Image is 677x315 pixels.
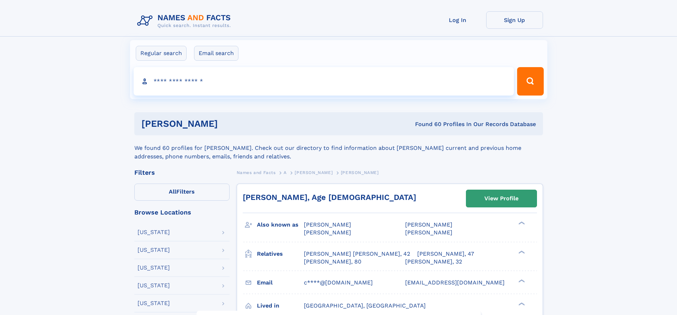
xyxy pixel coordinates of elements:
[134,135,543,161] div: We found 60 profiles for [PERSON_NAME]. Check out our directory to find information about [PERSON...
[405,279,505,286] span: [EMAIL_ADDRESS][DOMAIN_NAME]
[484,190,519,207] div: View Profile
[138,229,170,235] div: [US_STATE]
[405,258,462,266] a: [PERSON_NAME], 32
[134,209,230,216] div: Browse Locations
[284,168,287,177] a: A
[405,221,452,228] span: [PERSON_NAME]
[138,283,170,288] div: [US_STATE]
[466,190,537,207] a: View Profile
[134,184,230,201] label: Filters
[134,11,237,31] img: Logo Names and Facts
[134,169,230,176] div: Filters
[295,168,333,177] a: [PERSON_NAME]
[257,219,304,231] h3: Also known as
[136,46,187,61] label: Regular search
[284,170,287,175] span: A
[194,46,238,61] label: Email search
[295,170,333,175] span: [PERSON_NAME]
[257,248,304,260] h3: Relatives
[243,193,416,202] a: [PERSON_NAME], Age [DEMOGRAPHIC_DATA]
[304,221,351,228] span: [PERSON_NAME]
[141,119,317,128] h1: [PERSON_NAME]
[316,120,536,128] div: Found 60 Profiles In Our Records Database
[417,250,474,258] a: [PERSON_NAME], 47
[405,229,452,236] span: [PERSON_NAME]
[517,250,525,254] div: ❯
[304,302,426,309] span: [GEOGRAPHIC_DATA], [GEOGRAPHIC_DATA]
[138,265,170,271] div: [US_STATE]
[304,258,361,266] a: [PERSON_NAME], 80
[429,11,486,29] a: Log In
[138,247,170,253] div: [US_STATE]
[169,188,176,195] span: All
[486,11,543,29] a: Sign Up
[138,300,170,306] div: [US_STATE]
[257,300,304,312] h3: Lived in
[134,67,514,96] input: search input
[517,302,525,306] div: ❯
[304,250,410,258] a: [PERSON_NAME] [PERSON_NAME], 42
[341,170,379,175] span: [PERSON_NAME]
[304,229,351,236] span: [PERSON_NAME]
[257,277,304,289] h3: Email
[517,67,543,96] button: Search Button
[517,221,525,226] div: ❯
[237,168,276,177] a: Names and Facts
[517,278,525,283] div: ❯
